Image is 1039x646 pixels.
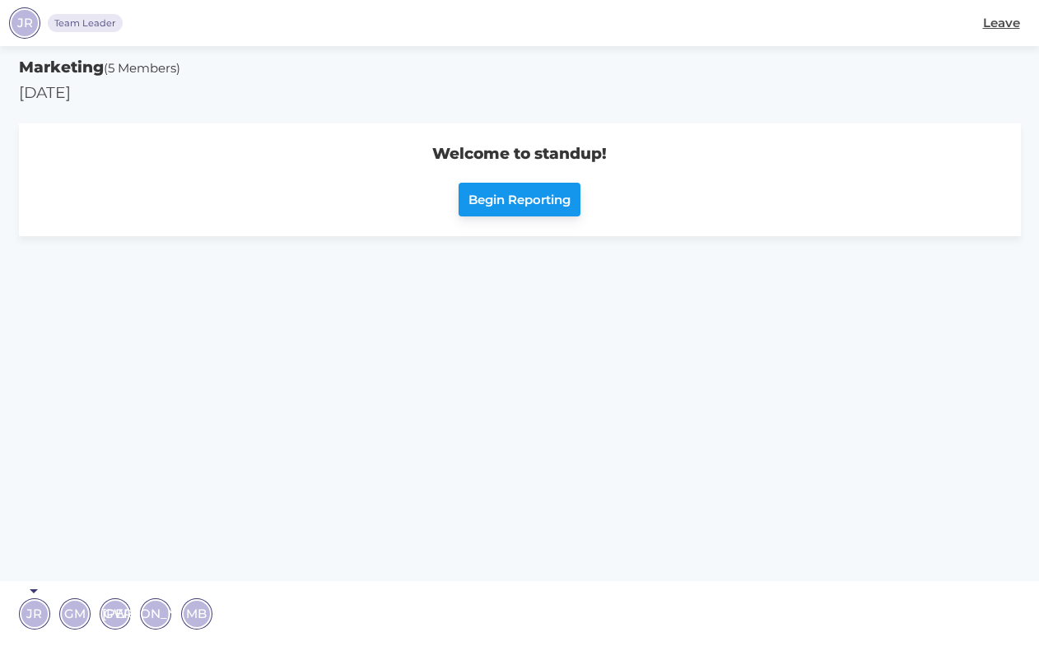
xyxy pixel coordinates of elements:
[983,14,1020,33] span: Leave
[26,604,42,623] span: JR
[102,604,210,623] span: [PERSON_NAME]
[37,142,1002,165] h5: Welcome to standup!
[186,604,207,623] span: MB
[17,14,33,33] span: JR
[64,604,86,623] span: GM
[54,16,116,30] span: Team Leader
[104,60,180,76] span: (5 Members)
[19,81,1021,105] p: [DATE]
[459,183,581,216] button: Begin Reporting
[19,56,1021,79] h5: Marketing
[972,7,1030,40] button: Leave
[468,191,571,210] span: Begin Reporting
